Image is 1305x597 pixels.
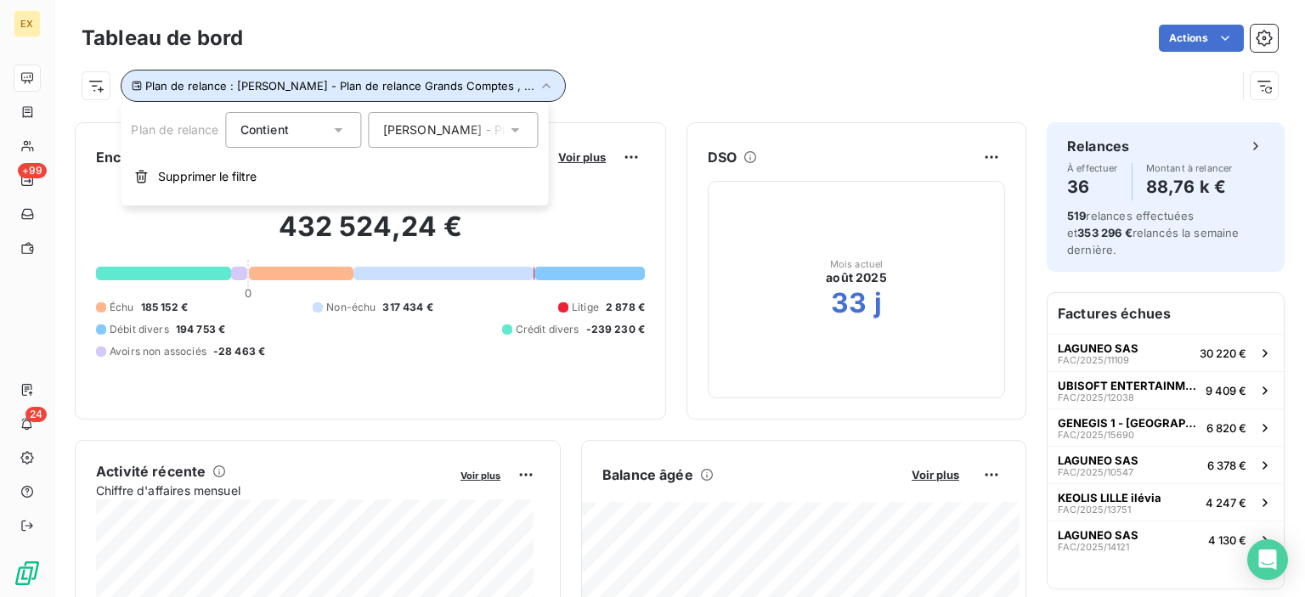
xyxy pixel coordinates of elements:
[586,322,646,337] span: -239 230 €
[1058,341,1138,355] span: LAGUNEO SAS
[141,300,188,315] span: 185 152 €
[1207,459,1246,472] span: 6 378 €
[1159,25,1244,52] button: Actions
[1048,371,1284,408] button: UBISOFT ENTERTAINMENTFAC/2025/120389 409 €
[1247,539,1288,580] div: Open Intercom Messenger
[606,300,645,315] span: 2 878 €
[831,286,867,320] h2: 33
[1048,293,1284,334] h6: Factures échues
[1206,421,1246,435] span: 6 820 €
[553,149,611,165] button: Voir plus
[1067,163,1118,173] span: À effectuer
[1208,533,1246,547] span: 4 130 €
[1048,521,1284,558] button: LAGUNEO SASFAC/2025/141214 130 €
[1067,209,1086,222] span: 519
[82,23,243,54] h3: Tableau de bord
[326,300,376,315] span: Non-échu
[1048,334,1284,371] button: LAGUNEO SASFAC/2025/1110930 220 €
[1077,226,1132,239] span: 353 296 €
[1048,408,1284,446] button: GENEGIS 1 - [GEOGRAPHIC_DATA] LA DEFENSE CedexFAC/2025/156906 820 €
[1058,416,1200,430] span: GENEGIS 1 - [GEOGRAPHIC_DATA] LA DEFENSE Cedex
[1058,355,1129,365] span: FAC/2025/11109
[1058,542,1129,552] span: FAC/2025/14121
[110,322,169,337] span: Débit divers
[110,344,206,359] span: Avoirs non associés
[460,470,500,482] span: Voir plus
[572,300,599,315] span: Litige
[516,322,579,337] span: Crédit divers
[1048,483,1284,521] button: KEOLIS LILLE iléviaFAC/2025/137514 247 €
[830,259,884,269] span: Mois actuel
[1058,453,1138,467] span: LAGUNEO SAS
[96,482,449,499] span: Chiffre d'affaires mensuel
[1058,430,1134,440] span: FAC/2025/15690
[96,210,645,261] h2: 432 524,24 €
[121,158,548,195] button: Supprimer le filtre
[1058,491,1161,504] span: KEOLIS LILLE ilévia
[1146,163,1233,173] span: Montant à relancer
[158,168,257,185] span: Supprimer le filtre
[110,300,134,315] span: Échu
[1206,496,1246,510] span: 4 247 €
[18,163,47,178] span: +99
[1058,504,1131,515] span: FAC/2025/13751
[245,286,251,300] span: 0
[1048,446,1284,483] button: LAGUNEO SASFAC/2025/105476 378 €
[96,147,193,167] h6: Encours client
[14,166,40,194] a: +99
[907,467,964,482] button: Voir plus
[382,300,432,315] span: 317 434 €
[213,344,265,359] span: -28 463 €
[912,468,959,482] span: Voir plus
[708,147,737,167] h6: DSO
[121,70,566,102] button: Plan de relance : [PERSON_NAME] - Plan de relance Grands Comptes , ...
[383,121,681,138] span: [PERSON_NAME] - Plan de relance Grands Comptes
[1206,384,1246,397] span: 9 409 €
[1067,209,1240,256] span: relances effectuées et relancés la semaine dernière.
[145,79,534,93] span: Plan de relance : [PERSON_NAME] - Plan de relance Grands Comptes , ...
[1058,379,1199,392] span: UBISOFT ENTERTAINMENT
[1146,173,1233,200] h4: 88,76 k €
[1067,173,1118,200] h4: 36
[1200,346,1246,360] span: 30 220 €
[558,150,606,164] span: Voir plus
[176,322,225,337] span: 194 753 €
[131,122,218,137] span: Plan de relance
[455,467,506,482] button: Voir plus
[874,286,882,320] h2: j
[240,122,289,137] span: Contient
[1058,392,1134,403] span: FAC/2025/12038
[1058,528,1138,542] span: LAGUNEO SAS
[14,10,41,37] div: EX
[1067,136,1129,156] h6: Relances
[96,461,206,482] h6: Activité récente
[25,407,47,422] span: 24
[14,560,41,587] img: Logo LeanPay
[602,465,693,485] h6: Balance âgée
[1058,467,1133,477] span: FAC/2025/10547
[826,269,886,286] span: août 2025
